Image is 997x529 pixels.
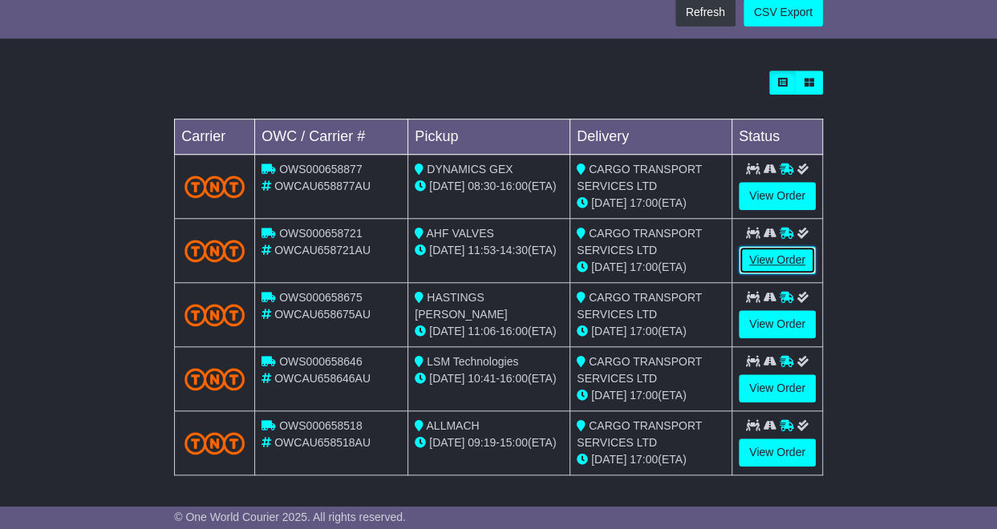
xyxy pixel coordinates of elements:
div: - (ETA) [415,242,563,259]
span: [DATE] [429,325,464,337]
span: OWS000658721 [279,227,363,240]
div: - (ETA) [415,370,563,387]
div: (ETA) [577,259,725,276]
span: 10:41 [468,372,496,385]
span: HASTINGS [PERSON_NAME] [415,291,507,321]
a: View Order [739,310,816,338]
a: View Order [739,182,816,210]
a: View Order [739,246,816,274]
span: AHF VALVES [426,227,493,240]
div: (ETA) [577,323,725,340]
span: [DATE] [429,244,464,256]
span: 16:00 [500,372,528,385]
img: TNT_Domestic.png [184,176,245,197]
div: (ETA) [577,387,725,404]
img: TNT_Domestic.png [184,240,245,261]
td: Status [732,119,823,155]
span: OWCAU658518AU [274,436,371,449]
img: TNT_Domestic.png [184,368,245,390]
div: - (ETA) [415,434,563,451]
span: CARGO TRANSPORT SERVICES LTD [577,227,702,256]
span: [DATE] [591,453,626,466]
span: 11:06 [468,325,496,337]
span: OWS000658675 [279,291,363,304]
span: CARGO TRANSPORT SERVICES LTD [577,419,702,449]
span: 17:00 [630,196,658,209]
td: Delivery [570,119,732,155]
span: OWCAU658675AU [274,308,371,321]
span: © One World Courier 2025. All rights reserved. [174,511,406,523]
span: 08:30 [468,180,496,192]
span: 17:00 [630,325,658,337]
span: 09:19 [468,436,496,449]
span: 14:30 [500,244,528,256]
span: OWCAU658721AU [274,244,371,256]
span: 16:00 [500,180,528,192]
span: [DATE] [429,180,464,192]
img: TNT_Domestic.png [184,432,245,454]
img: TNT_Domestic.png [184,304,245,325]
span: 17:00 [630,453,658,466]
span: ALLMACH [426,419,479,432]
span: OWS000658646 [279,355,363,368]
span: [DATE] [591,389,626,402]
td: Pickup [408,119,570,155]
span: 15:00 [500,436,528,449]
span: [DATE] [591,325,626,337]
span: OWS000658518 [279,419,363,432]
span: CARGO TRANSPORT SERVICES LTD [577,355,702,385]
span: OWCAU658646AU [274,372,371,385]
span: [DATE] [429,372,464,385]
a: View Order [739,438,816,466]
span: 11:53 [468,244,496,256]
span: LSM Technologies [427,355,518,368]
span: DYNAMICS GEX [427,163,513,176]
span: 17:00 [630,260,658,273]
span: OWCAU658877AU [274,180,371,192]
span: OWS000658877 [279,163,363,176]
span: [DATE] [591,260,626,273]
a: View Order [739,374,816,402]
div: (ETA) [577,195,725,212]
span: 17:00 [630,389,658,402]
div: - (ETA) [415,323,563,340]
td: Carrier [175,119,255,155]
span: 16:00 [500,325,528,337]
div: (ETA) [577,451,725,468]
td: OWC / Carrier # [255,119,408,155]
span: CARGO TRANSPORT SERVICES LTD [577,163,702,192]
span: CARGO TRANSPORT SERVICES LTD [577,291,702,321]
span: [DATE] [429,436,464,449]
span: [DATE] [591,196,626,209]
div: - (ETA) [415,178,563,195]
